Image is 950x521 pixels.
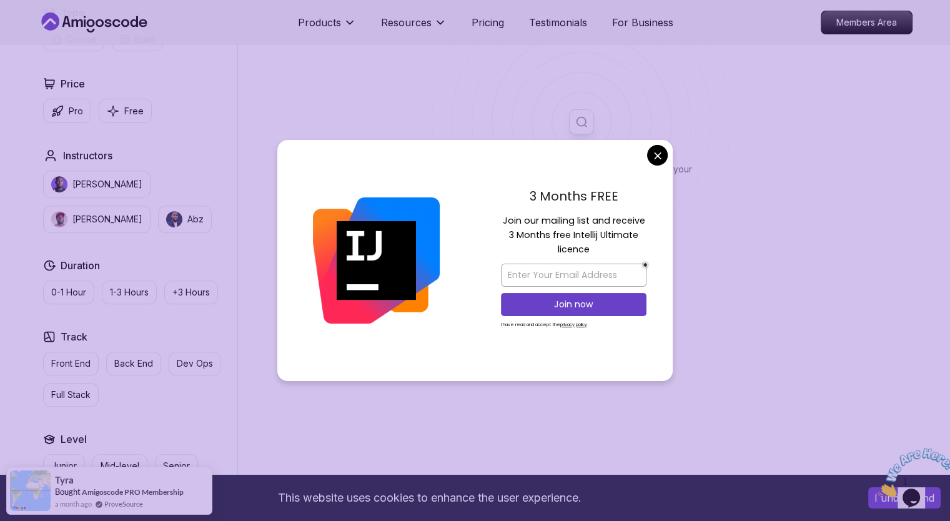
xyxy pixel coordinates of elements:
[61,329,87,344] h2: Track
[821,11,913,34] a: Members Area
[55,475,74,485] span: Tyra
[55,487,81,497] span: Bought
[158,206,212,233] button: instructor imgAbz
[51,286,86,299] p: 0-1 Hour
[51,211,67,227] img: instructor img
[102,280,157,304] button: 1-3 Hours
[381,15,432,30] p: Resources
[43,99,91,123] button: Pro
[72,178,142,191] p: [PERSON_NAME]
[43,171,151,198] button: instructor img[PERSON_NAME]
[51,389,91,401] p: Full Stack
[868,487,941,509] button: Accept cookies
[873,443,950,502] iframe: chat widget
[43,454,85,478] button: Junior
[101,460,139,472] p: Mid-level
[114,357,153,370] p: Back End
[166,211,182,227] img: instructor img
[5,5,82,54] img: Chat attention grabber
[472,15,504,30] a: Pricing
[99,99,152,123] button: Free
[163,460,190,472] p: Senior
[92,454,147,478] button: Mid-level
[124,105,144,117] p: Free
[187,213,204,226] p: Abz
[43,280,94,304] button: 0-1 Hour
[43,352,99,375] button: Front End
[5,5,10,16] span: 1
[110,286,149,299] p: 1-3 Hours
[169,352,221,375] button: Dev Ops
[177,357,213,370] p: Dev Ops
[164,280,218,304] button: +3 Hours
[9,484,849,512] div: This website uses cookies to enhance the user experience.
[51,460,77,472] p: Junior
[172,286,210,299] p: +3 Hours
[155,454,198,478] button: Senior
[63,148,112,163] h2: Instructors
[61,76,85,91] h2: Price
[10,470,51,511] img: provesource social proof notification image
[612,15,673,30] a: For Business
[69,105,83,117] p: Pro
[104,499,143,509] a: ProveSource
[55,499,92,509] span: a month ago
[298,15,356,40] button: Products
[43,206,151,233] button: instructor img[PERSON_NAME]
[298,15,341,30] p: Products
[72,213,142,226] p: [PERSON_NAME]
[529,15,587,30] a: Testimonials
[106,352,161,375] button: Back End
[82,487,184,497] a: Amigoscode PRO Membership
[61,432,87,447] h2: Level
[381,15,447,40] button: Resources
[51,357,91,370] p: Front End
[43,383,99,407] button: Full Stack
[61,258,100,273] h2: Duration
[51,176,67,192] img: instructor img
